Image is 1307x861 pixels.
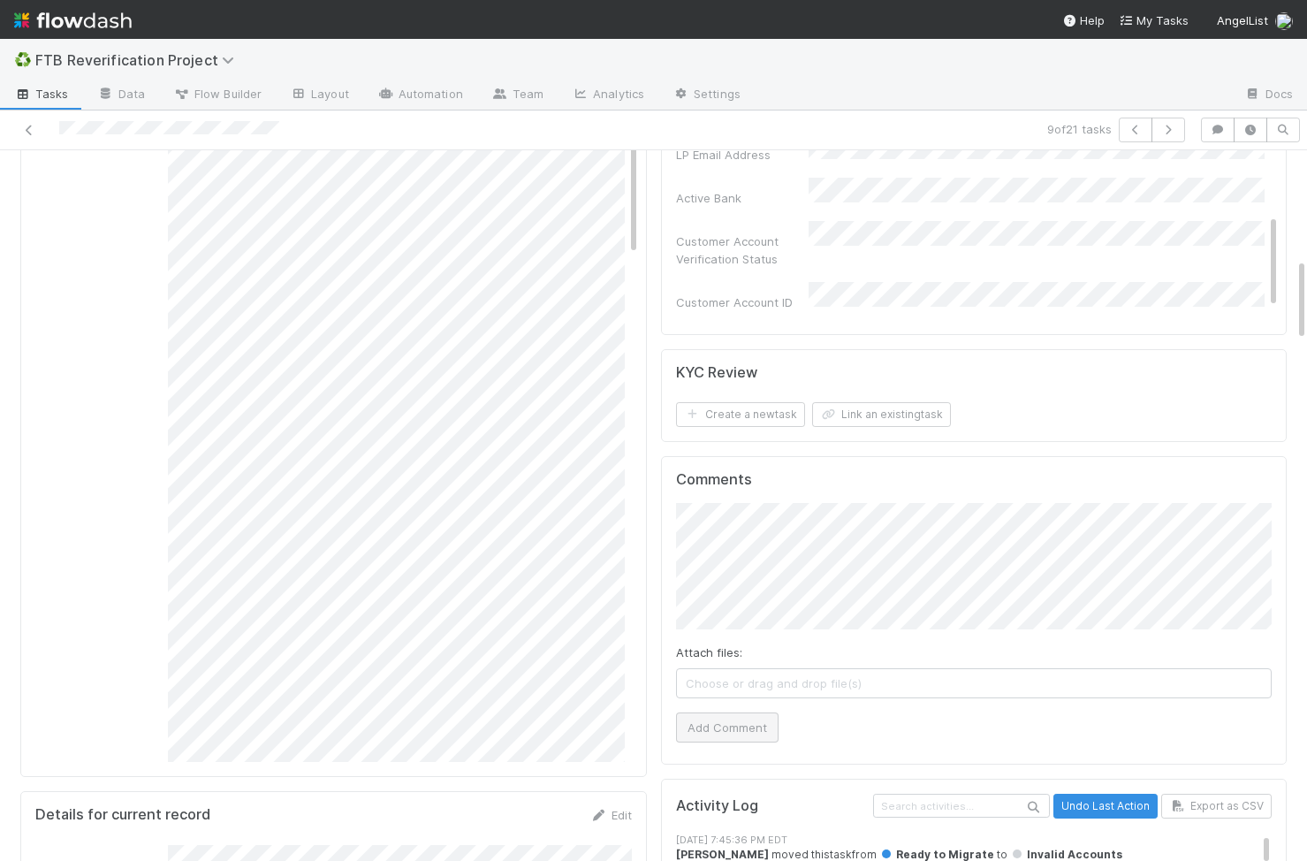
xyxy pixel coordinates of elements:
[873,794,1050,818] input: Search activities...
[14,52,32,67] span: ♻️
[1230,81,1307,110] a: Docs
[590,808,632,822] a: Edit
[676,833,1273,848] div: [DATE] 7:45:36 PM EDT
[1062,11,1105,29] div: Help
[676,848,769,861] strong: [PERSON_NAME]
[1119,13,1189,27] span: My Tasks
[812,402,951,427] button: Link an existingtask
[173,85,262,103] span: Flow Builder
[658,81,755,110] a: Settings
[676,146,809,164] div: LP Email Address
[1275,12,1293,30] img: avatar_7d83f73c-397d-4044-baf2-bb2da42e298f.png
[363,81,477,110] a: Automation
[676,712,779,743] button: Add Comment
[276,81,363,110] a: Layout
[676,797,870,815] h5: Activity Log
[477,81,558,110] a: Team
[558,81,658,110] a: Analytics
[879,848,994,861] span: Ready to Migrate
[676,364,757,382] h5: KYC Review
[159,81,276,110] a: Flow Builder
[35,806,210,824] h5: Details for current record
[1161,794,1272,819] button: Export as CSV
[676,293,809,311] div: Customer Account ID
[676,402,805,427] button: Create a newtask
[1119,11,1189,29] a: My Tasks
[676,232,809,268] div: Customer Account Verification Status
[676,189,809,207] div: Active Bank
[676,644,742,661] label: Attach files:
[14,85,69,103] span: Tasks
[1047,120,1112,138] span: 9 of 21 tasks
[83,81,159,110] a: Data
[14,5,132,35] img: logo-inverted-e16ddd16eac7371096b0.svg
[1010,848,1122,861] span: Invalid Accounts
[1053,794,1158,819] button: Undo Last Action
[676,471,1273,489] h5: Comments
[35,51,243,69] span: FTB Reverification Project
[677,669,1272,697] span: Choose or drag and drop file(s)
[1217,13,1268,27] span: AngelList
